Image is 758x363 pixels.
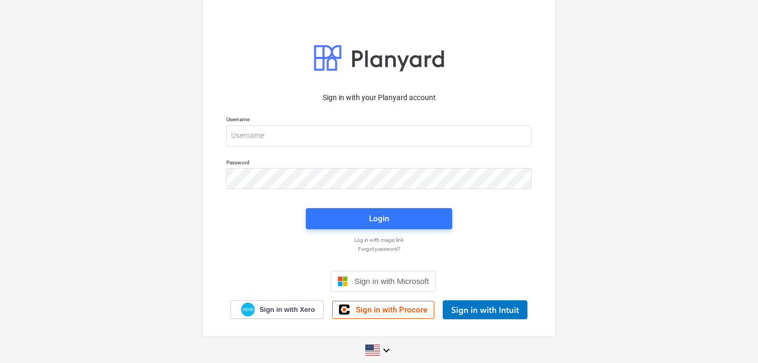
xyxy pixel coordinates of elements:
p: Password [226,159,532,168]
a: Sign in with Procore [332,301,434,319]
span: Sign in with Xero [260,305,315,315]
img: Xero logo [241,302,255,317]
i: keyboard_arrow_down [380,344,393,357]
span: Sign in with Procore [356,305,427,315]
button: Login [306,208,452,229]
a: Log in with magic link [221,237,537,243]
input: Username [226,125,532,146]
p: Sign in with your Planyard account [226,92,532,103]
a: Forgot password? [221,246,537,252]
img: Microsoft logo [337,276,348,287]
div: Login [369,212,389,225]
span: Sign in with Microsoft [354,277,429,286]
p: Username [226,116,532,125]
a: Sign in with Xero [231,300,324,319]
